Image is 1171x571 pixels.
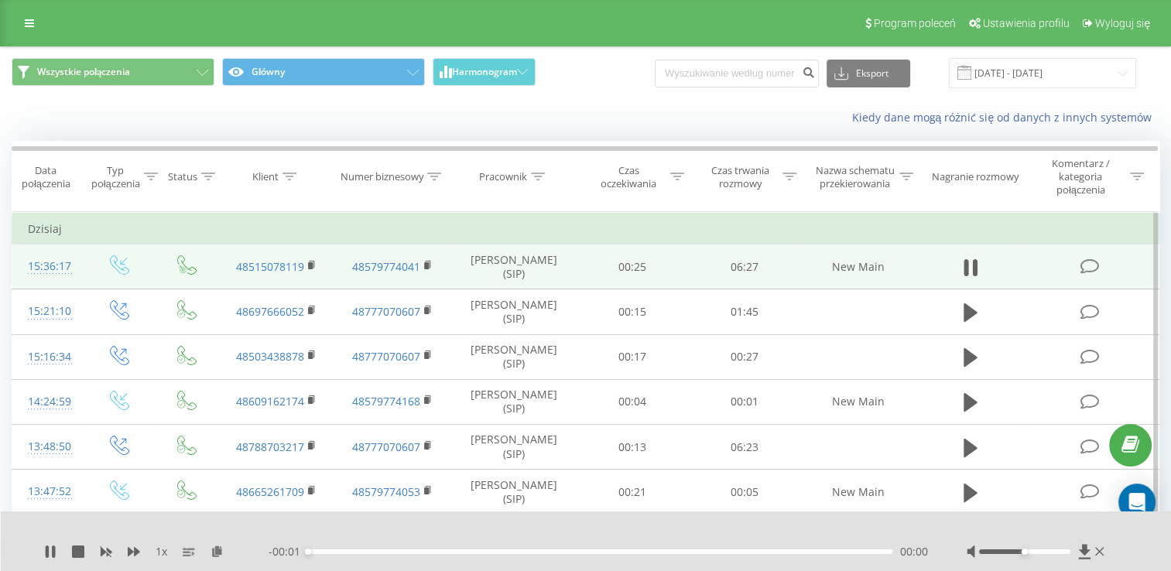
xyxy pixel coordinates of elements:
[800,379,916,424] td: New Main
[577,470,689,515] td: 00:21
[1095,17,1150,29] span: Wyloguj się
[352,304,420,319] a: 48777070607
[28,342,68,372] div: 15:16:34
[900,544,928,559] span: 00:00
[236,394,304,409] a: 48609162174
[451,425,577,470] td: [PERSON_NAME] (SIP)
[577,379,689,424] td: 00:04
[655,60,819,87] input: Wyszukiwanie według numeru
[451,289,577,334] td: [PERSON_NAME] (SIP)
[252,170,279,183] div: Klient
[352,259,420,274] a: 48579774041
[577,334,689,379] td: 00:17
[577,289,689,334] td: 00:15
[452,67,517,77] span: Harmonogram
[12,58,214,86] button: Wszystkie połączenia
[800,244,916,289] td: New Main
[352,439,420,454] a: 48777070607
[352,394,420,409] a: 48579774168
[451,379,577,424] td: [PERSON_NAME] (SIP)
[814,164,895,190] div: Nazwa schematu przekierowania
[222,58,425,86] button: Główny
[1036,157,1126,197] div: Komentarz / kategoria połączenia
[236,259,304,274] a: 48515078119
[28,477,68,507] div: 13:47:52
[688,334,800,379] td: 00:27
[451,244,577,289] td: [PERSON_NAME] (SIP)
[800,470,916,515] td: New Main
[827,60,910,87] button: Eksport
[305,549,311,555] div: Accessibility label
[983,17,1070,29] span: Ustawienia profilu
[577,244,689,289] td: 00:25
[236,439,304,454] a: 48788703217
[451,334,577,379] td: [PERSON_NAME] (SIP)
[168,170,197,183] div: Status
[932,170,1019,183] div: Nagranie rozmowy
[12,214,1159,244] td: Dzisiaj
[28,387,68,417] div: 14:24:59
[236,484,304,499] a: 48665261709
[28,251,68,282] div: 15:36:17
[591,164,667,190] div: Czas oczekiwania
[451,470,577,515] td: [PERSON_NAME] (SIP)
[236,349,304,364] a: 48503438878
[269,544,308,559] span: - 00:01
[340,170,423,183] div: Numer biznesowy
[688,425,800,470] td: 06:23
[37,66,130,78] span: Wszystkie połączenia
[851,110,1159,125] a: Kiedy dane mogą różnić się od danych z innych systemów
[236,304,304,319] a: 48697666052
[156,544,167,559] span: 1 x
[352,349,420,364] a: 48777070607
[28,296,68,327] div: 15:21:10
[1118,484,1156,521] div: Open Intercom Messenger
[28,432,68,462] div: 13:48:50
[577,425,689,470] td: 00:13
[91,164,140,190] div: Typ połączenia
[688,244,800,289] td: 06:27
[688,379,800,424] td: 00:01
[688,470,800,515] td: 00:05
[702,164,779,190] div: Czas trwania rozmowy
[433,58,536,86] button: Harmonogram
[479,170,527,183] div: Pracownik
[874,17,956,29] span: Program poleceń
[12,164,80,190] div: Data połączenia
[688,289,800,334] td: 01:45
[1022,549,1028,555] div: Accessibility label
[352,484,420,499] a: 48579774053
